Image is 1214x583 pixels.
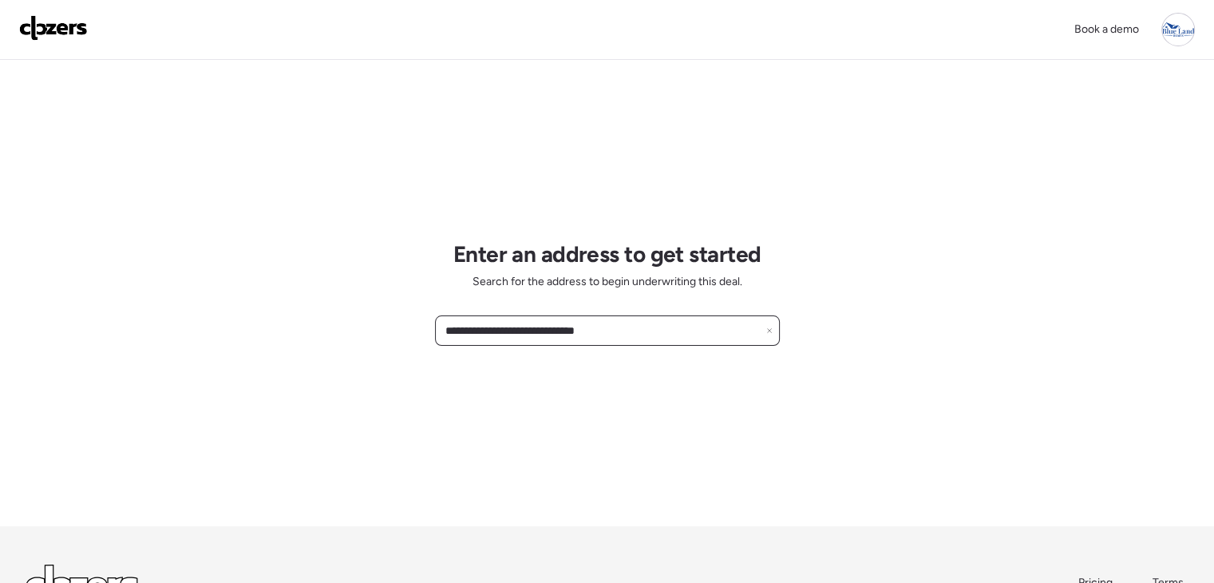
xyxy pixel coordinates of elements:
span: Search for the address to begin underwriting this deal. [472,274,741,290]
img: Logo [19,15,88,41]
h1: Enter an address to get started [453,240,761,268]
span: Book a demo [1074,22,1139,36]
